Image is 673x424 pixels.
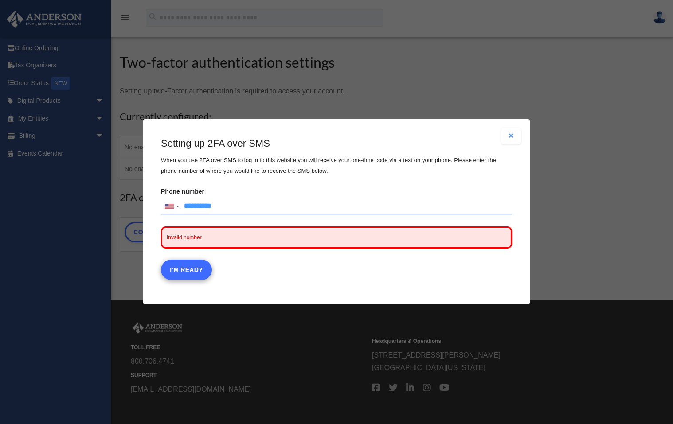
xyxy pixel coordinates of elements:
input: Phone numberList of countries [161,198,512,215]
label: Phone number [161,185,512,215]
h3: Setting up 2FA over SMS [161,137,512,151]
button: Close modal [501,128,521,144]
span: Invalid number [161,227,512,249]
div: United States: +1 [161,198,182,215]
p: When you use 2FA over SMS to log in to this website you will receive your one-time code via a tex... [161,155,512,176]
button: I'm Ready [161,260,212,280]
